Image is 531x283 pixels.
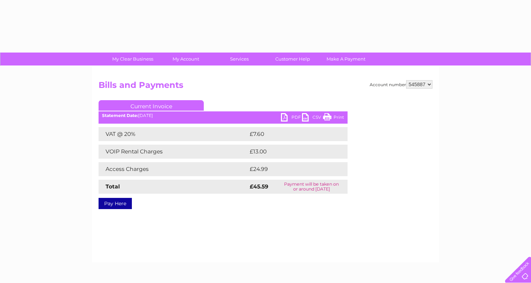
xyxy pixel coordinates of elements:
h2: Bills and Payments [99,80,432,94]
td: £24.99 [248,162,334,176]
strong: Total [106,183,120,190]
a: Current Invoice [99,100,204,111]
a: Pay Here [99,198,132,209]
a: PDF [281,113,302,123]
b: Statement Date: [102,113,138,118]
a: Make A Payment [317,53,375,65]
a: CSV [302,113,323,123]
a: Services [210,53,268,65]
td: Access Charges [99,162,248,176]
td: VOIP Rental Charges [99,145,248,159]
a: Print [323,113,344,123]
td: £13.00 [248,145,333,159]
td: VAT @ 20% [99,127,248,141]
td: £7.60 [248,127,331,141]
strong: £45.59 [250,183,268,190]
td: Payment will be taken on or around [DATE] [275,180,348,194]
div: [DATE] [99,113,348,118]
a: My Clear Business [104,53,162,65]
div: Account number [370,80,432,89]
a: Customer Help [264,53,322,65]
a: My Account [157,53,215,65]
